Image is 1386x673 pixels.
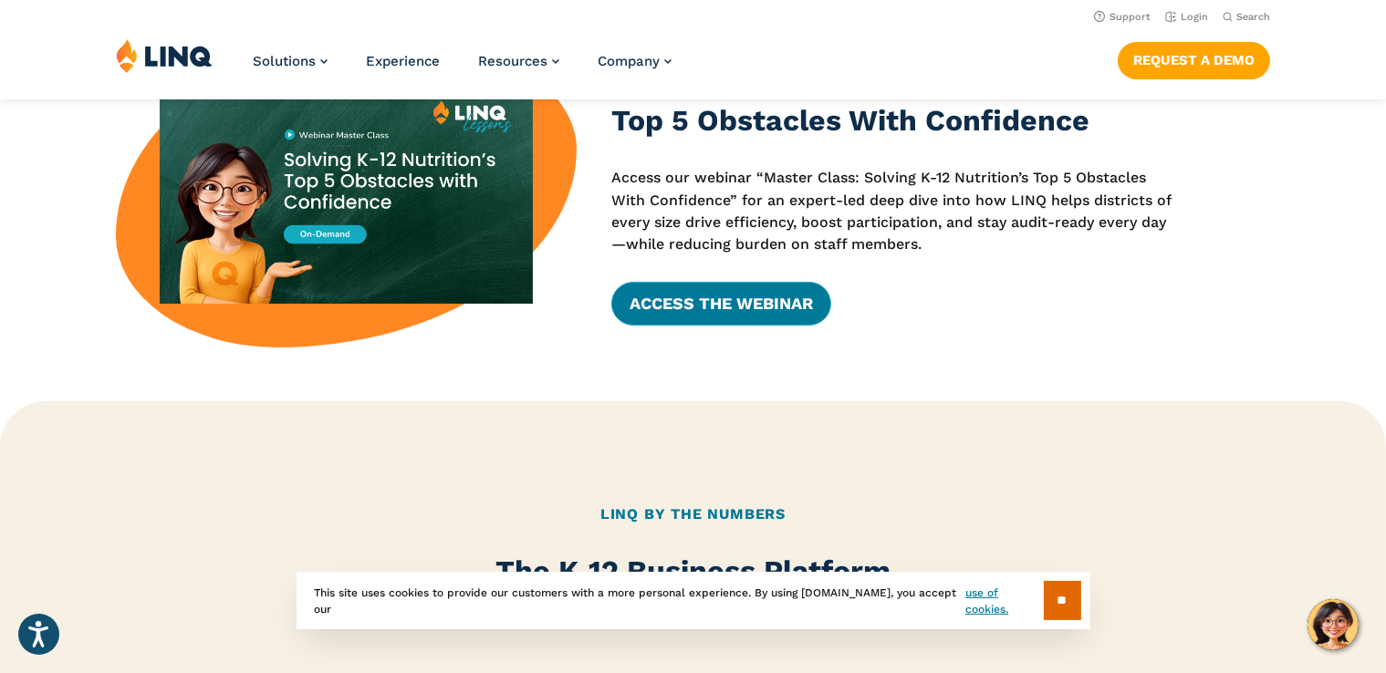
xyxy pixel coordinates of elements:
a: Solutions [253,53,328,69]
a: Resources [478,53,559,69]
button: Open Search Bar [1223,10,1270,24]
span: Solutions [253,53,316,69]
a: Login [1165,11,1208,23]
p: Access our webinar “Master Class: Solving K-12 Nutrition’s Top 5 Obstacles With Confidence” for a... [611,167,1172,255]
h2: LINQ By the Numbers [116,503,1271,525]
nav: Primary Navigation [253,38,672,98]
h2: The K‑12 Business Platform [116,551,1271,592]
a: Company [598,53,672,69]
div: This site uses cookies to provide our customers with a more personal experience. By using [DOMAIN... [297,572,1090,629]
a: Experience [366,53,440,69]
a: use of cookies. [965,585,1043,617]
span: Company [598,53,660,69]
h3: Master Class: Solving K-12 Nutrition’s Top 5 Obstacles With Confidence [611,59,1172,142]
a: Request a Demo [1118,42,1270,78]
button: Hello, have a question? Let’s chat. [1308,599,1359,650]
a: Access the Webinar [611,282,831,326]
img: LINQ | K‑12 Software [116,38,213,73]
span: Resources [478,53,547,69]
a: Support [1094,11,1151,23]
span: Search [1236,11,1270,23]
nav: Button Navigation [1118,38,1270,78]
